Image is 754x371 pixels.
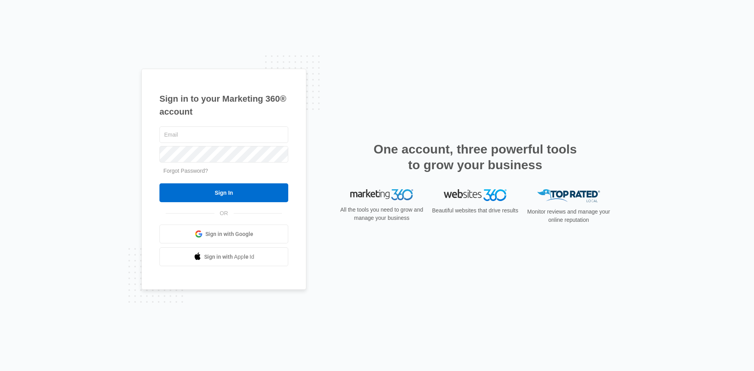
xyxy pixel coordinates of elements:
[350,189,413,200] img: Marketing 360
[338,206,426,222] p: All the tools you need to grow and manage your business
[204,253,254,261] span: Sign in with Apple Id
[159,225,288,243] a: Sign in with Google
[159,92,288,118] h1: Sign in to your Marketing 360® account
[525,208,613,224] p: Monitor reviews and manage your online reputation
[214,209,234,217] span: OR
[159,183,288,202] input: Sign In
[159,247,288,266] a: Sign in with Apple Id
[163,168,208,174] a: Forgot Password?
[205,230,253,238] span: Sign in with Google
[537,189,600,202] img: Top Rated Local
[371,141,579,173] h2: One account, three powerful tools to grow your business
[159,126,288,143] input: Email
[431,207,519,215] p: Beautiful websites that drive results
[444,189,507,201] img: Websites 360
